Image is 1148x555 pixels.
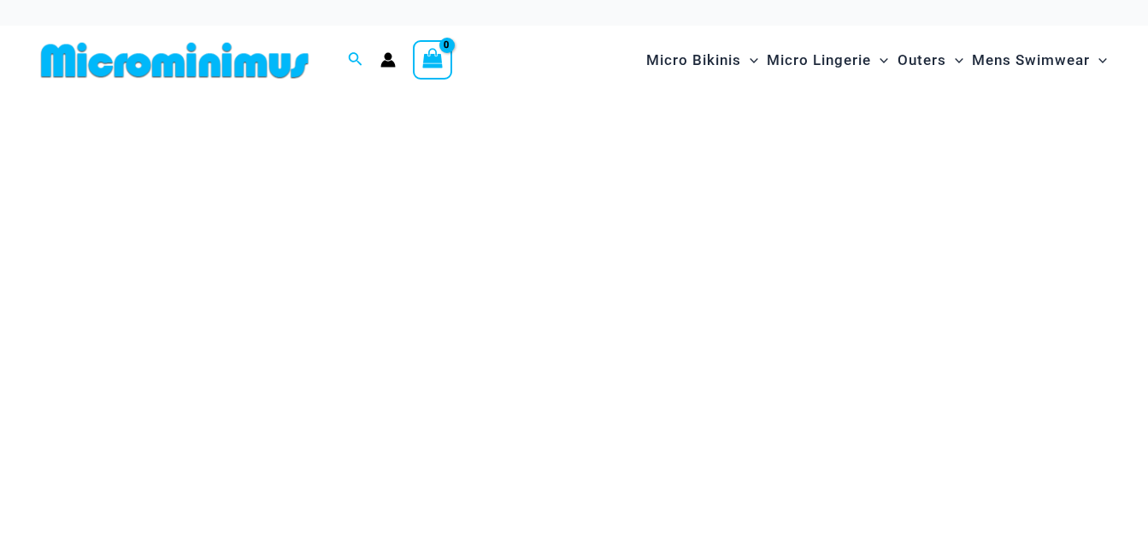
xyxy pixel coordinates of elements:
[741,38,758,82] span: Menu Toggle
[646,38,741,82] span: Micro Bikinis
[762,34,892,86] a: Micro LingerieMenu ToggleMenu Toggle
[639,32,1114,89] nav: Site Navigation
[1090,38,1107,82] span: Menu Toggle
[871,38,888,82] span: Menu Toggle
[767,38,871,82] span: Micro Lingerie
[893,34,968,86] a: OutersMenu ToggleMenu Toggle
[968,34,1111,86] a: Mens SwimwearMenu ToggleMenu Toggle
[642,34,762,86] a: Micro BikinisMenu ToggleMenu Toggle
[348,50,363,71] a: Search icon link
[413,40,452,80] a: View Shopping Cart, empty
[34,41,315,80] img: MM SHOP LOGO FLAT
[946,38,963,82] span: Menu Toggle
[898,38,946,82] span: Outers
[380,52,396,68] a: Account icon link
[972,38,1090,82] span: Mens Swimwear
